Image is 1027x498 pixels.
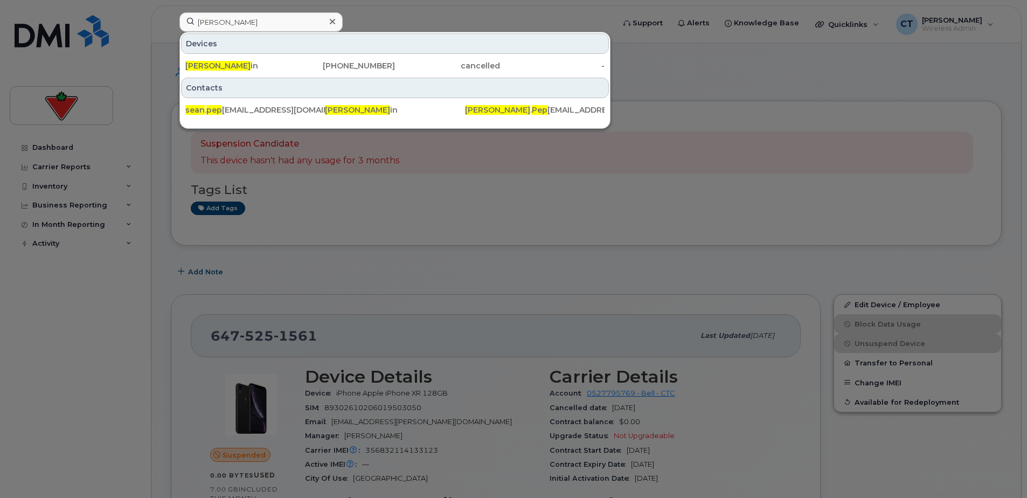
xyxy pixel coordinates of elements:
div: in [185,60,290,71]
div: in [325,105,464,115]
span: [PERSON_NAME] [185,61,251,71]
div: . [EMAIL_ADDRESS][DOMAIN_NAME] [465,105,605,115]
span: [PERSON_NAME] [325,105,390,115]
div: - [500,60,605,71]
div: Contacts [181,78,609,98]
a: [PERSON_NAME]in[PHONE_NUMBER]cancelled- [181,56,609,75]
span: pep [206,105,222,115]
div: [PHONE_NUMBER] [290,60,395,71]
div: cancelled [395,60,500,71]
div: Devices [181,33,609,54]
span: sean [185,105,205,115]
div: . [EMAIL_ADDRESS][DOMAIN_NAME] [185,105,325,115]
a: sean.pep[EMAIL_ADDRESS][DOMAIN_NAME][PERSON_NAME]in[PERSON_NAME].Pep[EMAIL_ADDRESS][DOMAIN_NAME] [181,100,609,120]
span: Pep [532,105,547,115]
span: [PERSON_NAME] [465,105,530,115]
